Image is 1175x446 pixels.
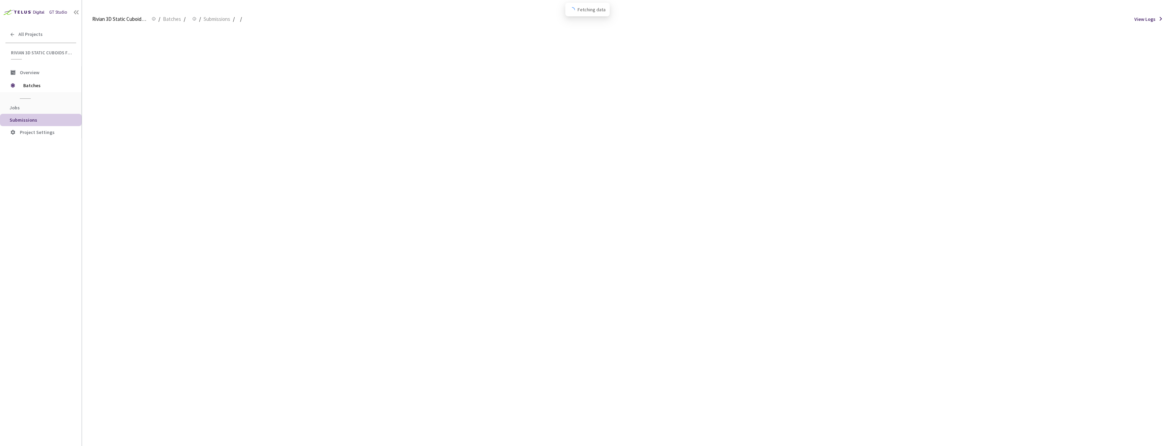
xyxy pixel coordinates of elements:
[233,15,235,23] li: /
[163,15,181,23] span: Batches
[184,15,185,23] li: /
[10,105,20,111] span: Jobs
[1134,15,1156,23] span: View Logs
[569,7,575,13] span: loading
[49,9,67,16] div: GT Studio
[162,15,182,23] a: Batches
[23,79,70,92] span: Batches
[10,117,37,123] span: Submissions
[202,15,232,23] a: Submissions
[199,15,201,23] li: /
[11,50,72,56] span: Rivian 3D Static Cuboids fixed[2024-25]
[204,15,230,23] span: Submissions
[20,129,55,135] span: Project Settings
[92,15,148,23] span: Rivian 3D Static Cuboids fixed[2024-25]
[20,69,39,76] span: Overview
[18,31,43,37] span: All Projects
[240,15,242,23] li: /
[158,15,160,23] li: /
